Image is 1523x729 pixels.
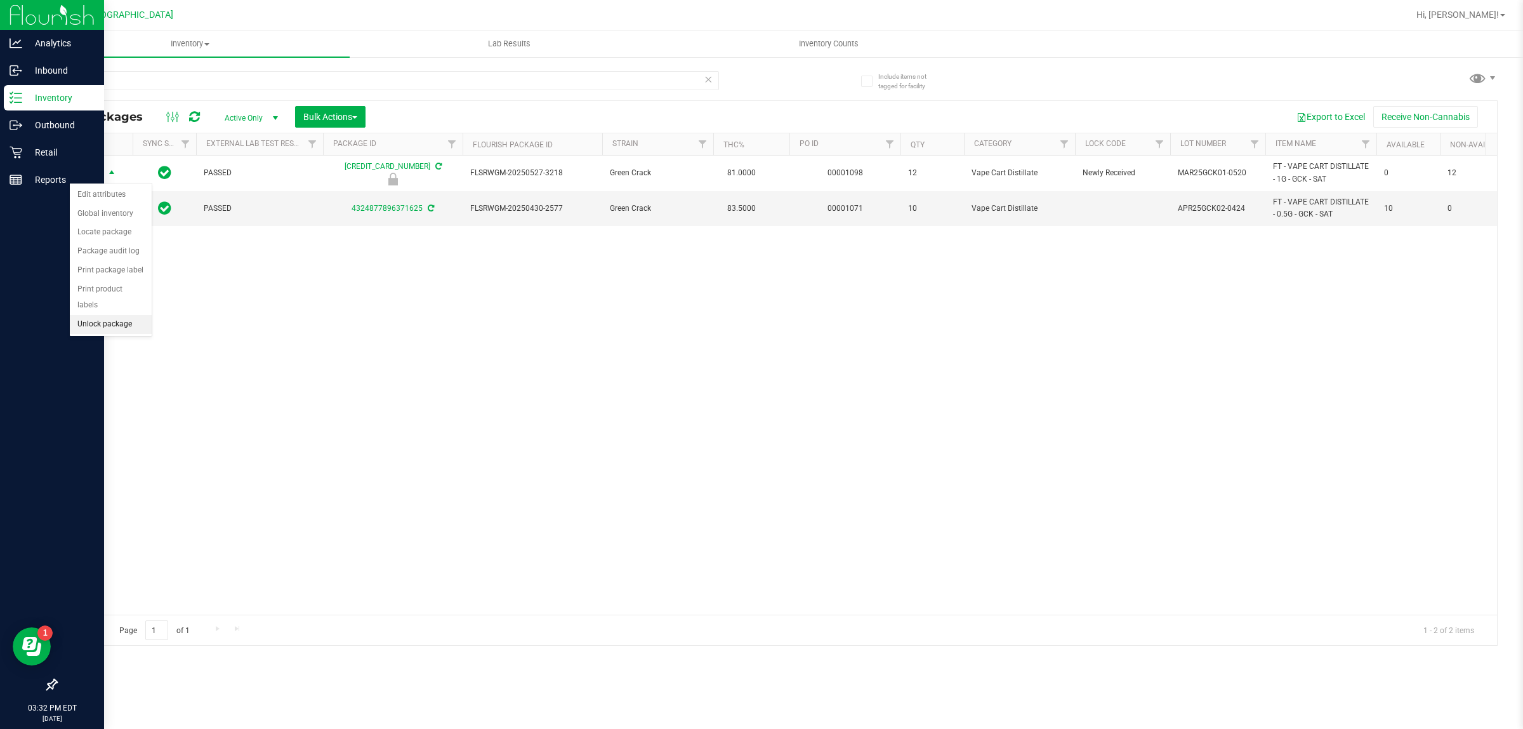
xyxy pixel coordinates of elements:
li: Package audit log [70,242,152,261]
a: Non-Available [1450,140,1507,149]
span: Include items not tagged for facility [878,72,942,91]
li: Print package label [70,261,152,280]
div: Newly Received [321,173,465,185]
a: 00001098 [827,168,863,177]
a: Filter [302,133,323,155]
span: Clear [704,71,713,88]
a: Item Name [1276,139,1316,148]
span: select [104,164,120,182]
span: APR25GCK02-0424 [1178,203,1258,215]
a: Filter [175,133,196,155]
span: Vape Cart Distillate [972,203,1067,215]
a: Category [974,139,1012,148]
p: [DATE] [6,714,98,723]
span: In Sync [158,164,171,182]
input: Search Package ID, Item Name, SKU, Lot or Part Number... [56,71,719,90]
a: Lot Number [1180,139,1226,148]
li: Unlock package [70,315,152,334]
span: 1 - 2 of 2 items [1413,620,1484,639]
li: Global inventory [70,204,152,224]
a: THC% [723,140,744,149]
span: Lab Results [471,38,548,50]
span: In Sync [158,199,171,217]
span: FLSRWGM-20250527-3218 [470,167,595,179]
span: Bulk Actions [303,112,357,122]
span: FT - VAPE CART DISTILLATE - 0.5G - GCK - SAT [1273,196,1369,220]
span: Hi, [PERSON_NAME]! [1416,10,1499,20]
span: 83.5000 [721,199,762,218]
a: Flourish Package ID [473,140,553,149]
a: Filter [1244,133,1265,155]
iframe: Resource center unread badge [37,625,53,641]
span: [GEOGRAPHIC_DATA] [86,10,173,20]
span: Green Crack [610,167,706,179]
inline-svg: Analytics [10,37,22,50]
a: Filter [1355,133,1376,155]
a: PO ID [800,139,819,148]
a: External Lab Test Result [206,139,306,148]
p: Analytics [22,36,98,51]
span: Inventory [30,38,350,50]
a: Inventory Counts [669,30,988,57]
li: Edit attributes [70,185,152,204]
inline-svg: Reports [10,173,22,186]
a: Strain [612,139,638,148]
span: 12 [908,167,956,179]
inline-svg: Outbound [10,119,22,131]
inline-svg: Inbound [10,64,22,77]
a: Filter [442,133,463,155]
a: Qty [911,140,925,149]
span: Sync from Compliance System [426,204,434,213]
input: 1 [145,620,168,640]
span: MAR25GCK01-0520 [1178,167,1258,179]
a: Filter [1149,133,1170,155]
p: Retail [22,145,98,160]
a: Package ID [333,139,376,148]
span: Newly Received [1083,167,1163,179]
p: Reports [22,172,98,187]
span: 0 [1384,167,1432,179]
button: Export to Excel [1288,106,1373,128]
li: Print product labels [70,280,152,315]
a: Available [1387,140,1425,149]
a: Lock Code [1085,139,1126,148]
a: Lab Results [350,30,669,57]
a: Filter [1054,133,1075,155]
p: 03:32 PM EDT [6,702,98,714]
span: All Packages [66,110,155,124]
span: 12 [1447,167,1496,179]
a: Inventory [30,30,350,57]
a: Filter [880,133,900,155]
p: Outbound [22,117,98,133]
span: Inventory Counts [782,38,876,50]
span: FLSRWGM-20250430-2577 [470,203,595,215]
a: Filter [692,133,713,155]
inline-svg: Retail [10,146,22,159]
span: Green Crack [610,203,706,215]
li: Locate package [70,223,152,242]
span: PASSED [204,167,315,179]
a: [CREDIT_CARD_NUMBER] [345,162,430,171]
span: PASSED [204,203,315,215]
span: 81.0000 [721,164,762,182]
a: 4324877896371625 [352,204,423,213]
span: 10 [908,203,956,215]
span: FT - VAPE CART DISTILLATE - 1G - GCK - SAT [1273,161,1369,185]
span: 0 [1447,203,1496,215]
span: Sync from Compliance System [433,162,442,171]
a: Sync Status [143,139,192,148]
span: Vape Cart Distillate [972,167,1067,179]
button: Bulk Actions [295,106,366,128]
span: 10 [1384,203,1432,215]
iframe: Resource center [13,627,51,665]
button: Receive Non-Cannabis [1373,106,1478,128]
p: Inventory [22,90,98,105]
a: 00001071 [827,204,863,213]
p: Inbound [22,63,98,78]
span: Page of 1 [109,620,200,640]
inline-svg: Inventory [10,91,22,104]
